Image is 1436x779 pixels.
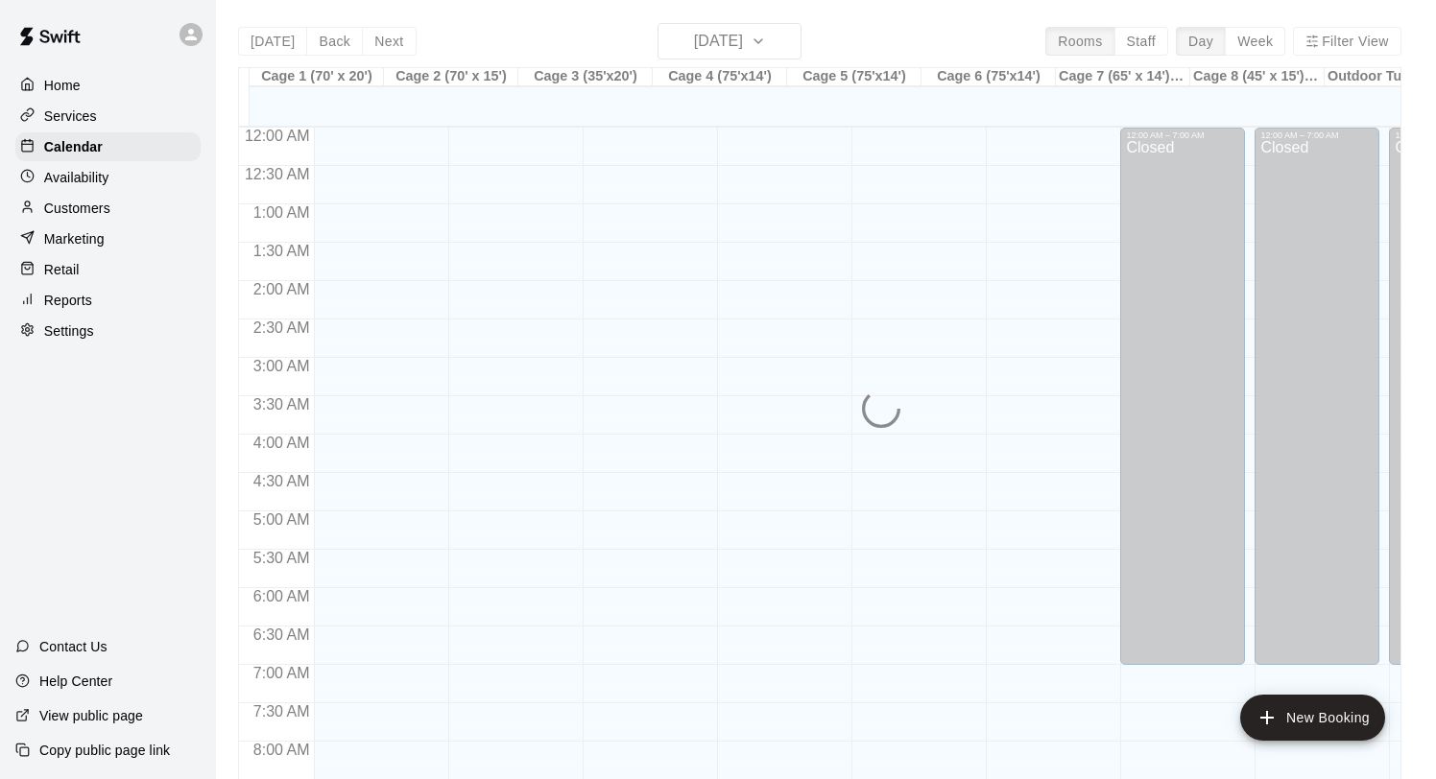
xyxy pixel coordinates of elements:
div: Closed [1260,140,1374,672]
p: Reports [44,291,92,310]
a: Services [15,102,201,130]
p: Customers [44,199,110,218]
div: Cage 3 (35'x20') [518,68,653,86]
span: 5:30 AM [249,550,315,566]
a: Calendar [15,132,201,161]
div: Cage 5 (75'x14') [787,68,921,86]
div: 12:00 AM – 7:00 AM [1126,130,1239,140]
div: Closed [1126,140,1239,672]
span: 2:00 AM [249,281,315,297]
p: Marketing [44,229,105,248]
div: Cage 2 (70' x 15') [384,68,518,86]
span: 12:30 AM [240,166,315,182]
p: Home [44,76,81,95]
span: 1:30 AM [249,243,315,259]
span: 6:00 AM [249,588,315,604]
a: Home [15,71,201,100]
div: Cage 8 (45' x 15') @ Mashlab Leander [1190,68,1325,86]
div: 12:00 AM – 7:00 AM: Closed [1120,128,1245,665]
a: Customers [15,194,201,223]
div: Cage 7 (65' x 14') @ Mashlab Leander [1056,68,1190,86]
p: Retail [44,260,80,279]
p: View public page [39,706,143,725]
a: Reports [15,286,201,315]
div: Cage 6 (75'x14') [921,68,1056,86]
span: 2:30 AM [249,319,315,336]
p: Help Center [39,672,112,691]
span: 7:30 AM [249,703,315,720]
div: Cage 1 (70' x 20') [250,68,384,86]
span: 6:30 AM [249,626,315,643]
a: Retail [15,255,201,284]
div: Cage 4 (75'x14') [653,68,787,86]
div: 12:00 AM – 7:00 AM [1260,130,1374,140]
span: 7:00 AM [249,665,315,681]
span: 8:00 AM [249,742,315,758]
div: 12:00 AM – 7:00 AM: Closed [1255,128,1379,665]
span: 12:00 AM [240,128,315,144]
p: Availability [44,168,109,187]
span: 5:00 AM [249,511,315,528]
p: Contact Us [39,637,108,656]
p: Settings [44,321,94,341]
span: 3:30 AM [249,396,315,413]
p: Services [44,106,97,126]
span: 1:00 AM [249,204,315,221]
span: 4:00 AM [249,435,315,451]
a: Availability [15,163,201,192]
a: Settings [15,317,201,345]
button: add [1240,695,1385,741]
span: 3:00 AM [249,358,315,374]
span: 4:30 AM [249,473,315,489]
p: Calendar [44,137,103,156]
a: Marketing [15,224,201,253]
p: Copy public page link [39,741,170,760]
